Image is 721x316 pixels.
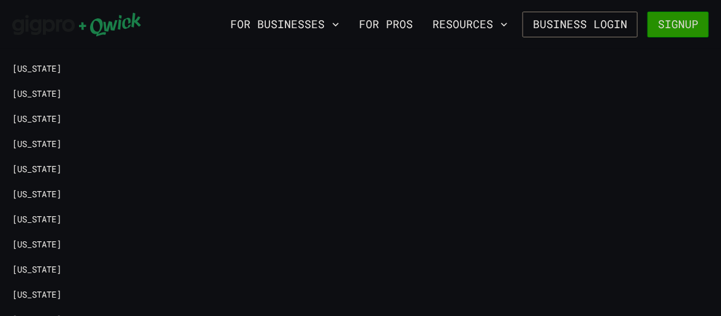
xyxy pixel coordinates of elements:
[225,14,344,35] button: For Businesses
[12,88,61,100] a: [US_STATE]
[12,113,61,125] a: [US_STATE]
[354,14,418,35] a: For Pros
[12,189,61,200] a: [US_STATE]
[12,63,61,75] a: [US_STATE]
[428,14,513,35] button: Resources
[12,164,61,175] a: [US_STATE]
[647,12,709,37] button: Signup
[12,239,61,250] a: [US_STATE]
[523,12,638,37] a: Business Login
[12,289,61,301] a: [US_STATE]
[12,214,61,225] a: [US_STATE]
[12,264,61,276] a: [US_STATE]
[12,138,61,150] a: [US_STATE]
